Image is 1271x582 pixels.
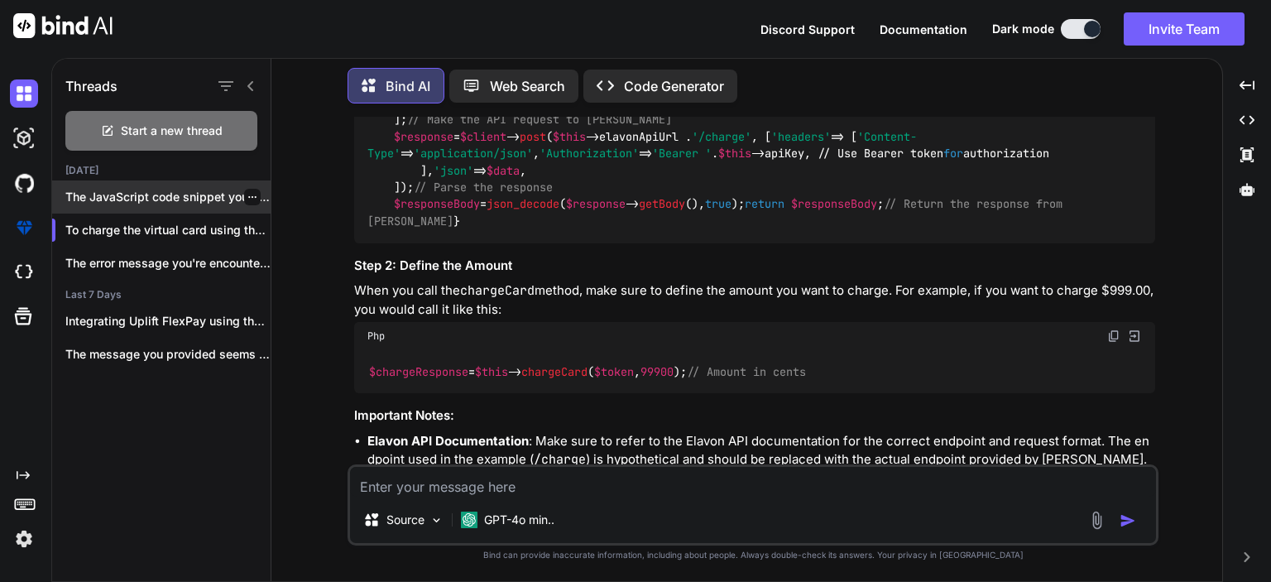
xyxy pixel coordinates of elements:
span: Documentation [880,22,967,36]
code: chargeCard [460,282,535,299]
img: Pick Models [429,513,444,527]
h3: Important Notes: [354,406,1155,426]
span: 99900 [640,364,674,379]
span: $data [487,163,520,178]
img: GPT-4o mini [461,512,477,528]
span: $responseBody [791,197,877,212]
span: $response [566,197,626,212]
span: json_decode [487,197,559,212]
span: $this [553,129,586,144]
button: Documentation [880,21,967,38]
span: $response [394,129,453,144]
img: attachment [1087,511,1106,530]
h2: Last 7 Days [52,288,271,301]
img: darkAi-studio [10,124,38,152]
span: Start a new thread [121,123,223,139]
span: $client [460,129,506,144]
span: $responseBody [394,197,480,212]
li: : Make sure to refer to the Elavon API documentation for the correct endpoint and request format.... [367,432,1155,469]
span: 'Bearer ' [652,147,712,161]
img: icon [1120,512,1136,529]
span: post [520,129,546,144]
span: 'headers' [771,129,831,144]
p: Code Generator [624,76,724,96]
p: The message you provided seems to be... [65,346,271,363]
span: // Parse the response [414,180,553,195]
p: Source [386,512,424,528]
span: '/charge' [692,129,751,144]
span: Php [367,329,385,343]
img: copy [1107,329,1120,343]
h1: Threads [65,76,118,96]
span: 'Authorization' [540,147,639,161]
code: = -> ( , ); [367,363,807,381]
span: chargeCard [521,364,588,379]
span: $chargeResponse [369,364,468,379]
span: 'json' [434,163,473,178]
p: The JavaScript code snippet you provided is... [65,189,271,205]
h2: [DATE] [52,164,271,177]
p: Bind can provide inaccurate information, including about people. Always double-check its answers.... [348,549,1158,561]
span: $token [594,364,634,379]
p: Web Search [490,76,565,96]
p: Bind AI [386,76,430,96]
code: /charge [534,451,586,468]
span: true [705,197,731,212]
span: // Amount in cents [687,364,806,379]
span: getBody [639,197,685,212]
span: // Make the API request to [PERSON_NAME] [407,113,672,127]
span: Discord Support [760,22,855,36]
span: for [943,147,963,161]
span: $this [475,364,508,379]
span: Dark mode [992,21,1054,37]
img: premium [10,214,38,242]
p: The error message you're encountering, `Uncaught TypeError:... [65,255,271,272]
span: 'application/json' [414,147,533,161]
img: settings [10,525,38,553]
p: When you call the method, make sure to define the amount you want to charge. For example, if you ... [354,281,1155,319]
button: Discord Support [760,21,855,38]
button: Invite Team [1124,12,1245,46]
p: Integrating Uplift FlexPay using the JavaScript SDK... [65,313,271,329]
h3: Step 2: Define the Amount [354,257,1155,276]
span: $this [718,147,751,161]
img: githubDark [10,169,38,197]
img: cloudideIcon [10,258,38,286]
p: GPT-4o min.. [484,512,554,528]
span: return [745,197,784,212]
span: 'Content-Type' [367,129,917,161]
img: darkChat [10,79,38,108]
strong: Elavon API Documentation [367,433,529,449]
img: Bind AI [13,13,113,38]
p: To charge the virtual card using the... [65,222,271,238]
img: Open in Browser [1127,329,1142,344]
